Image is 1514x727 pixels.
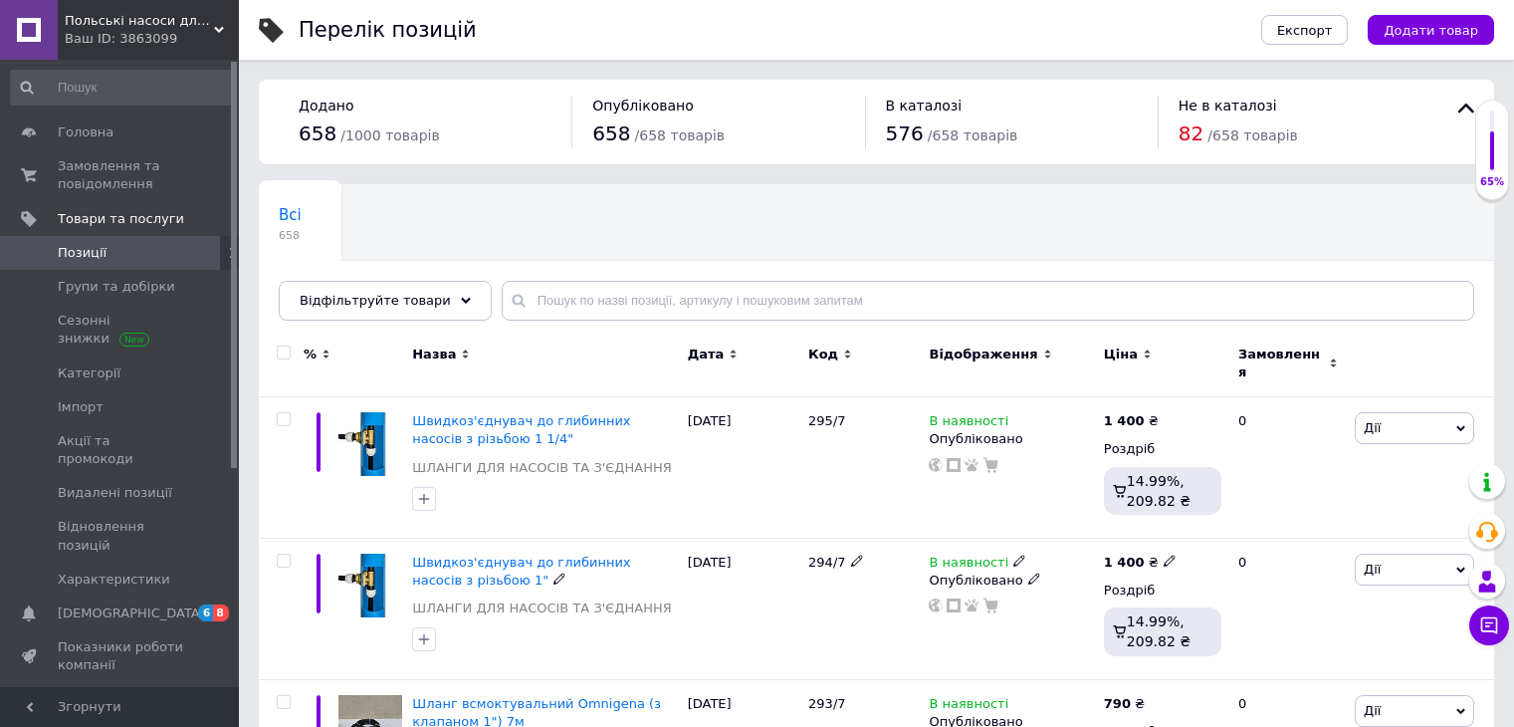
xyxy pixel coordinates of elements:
[340,127,439,143] span: / 1000 товарів
[635,127,725,143] span: / 658 товарів
[1364,703,1381,718] span: Дії
[279,228,302,243] span: 658
[1104,582,1221,600] div: Роздріб
[1469,606,1509,645] button: Чат з покупцем
[683,397,803,539] div: [DATE]
[886,121,924,145] span: 576
[1179,121,1203,145] span: 82
[1368,15,1494,45] button: Додати товар
[58,605,205,622] span: [DEMOGRAPHIC_DATA]
[412,346,456,363] span: Назва
[1104,440,1221,458] div: Роздріб
[1104,346,1138,363] span: Ціна
[412,555,630,588] a: Швидкоз'єднувач до глибинних насосів з різьбою 1"
[58,638,184,674] span: Показники роботи компанії
[808,696,845,711] span: 293/7
[1226,397,1350,539] div: 0
[58,157,184,193] span: Замовлення та повідомлення
[808,413,845,428] span: 295/7
[412,459,672,477] a: ШЛАНГИ ДЛЯ НАСОСІВ ТА З'ЄДНАННЯ
[929,346,1037,363] span: Відображення
[929,413,1008,434] span: В наявності
[1104,555,1145,570] b: 1 400
[808,346,838,363] span: Код
[1364,420,1381,435] span: Дії
[10,70,235,106] input: Пошук
[1277,23,1333,38] span: Експорт
[1104,413,1145,428] b: 1 400
[1384,23,1478,38] span: Додати товар
[58,518,184,554] span: Відновлення позицій
[58,432,184,468] span: Акції та промокоди
[198,605,214,621] span: 6
[58,364,120,382] span: Категорії
[299,121,336,145] span: 658
[928,127,1017,143] span: / 658 товарів
[412,413,630,446] a: Швидкоз'єднувач до глибинних насосів з різьбою 1 1/4"
[58,484,172,502] span: Видалені позиції
[592,121,630,145] span: 658
[58,278,175,296] span: Групи та добірки
[299,98,353,114] span: Додано
[1104,554,1177,572] div: ₴
[683,538,803,679] div: [DATE]
[304,346,317,363] span: %
[886,98,963,114] span: В каталозі
[279,206,302,224] span: Всі
[1476,175,1508,189] div: 65%
[808,555,845,570] span: 294/7
[1226,538,1350,679] div: 0
[929,430,1093,448] div: Опубліковано
[300,293,451,308] span: Відфільтруйте товари
[1104,696,1131,711] b: 790
[65,12,214,30] span: Польські насоси для води Omnigena
[688,346,725,363] span: Дата
[1364,562,1381,577] span: Дії
[299,20,477,41] div: Перелік позицій
[58,312,184,348] span: Сезонні знижки
[1104,695,1145,713] div: ₴
[929,572,1093,590] div: Опубліковано
[412,600,672,617] a: ШЛАНГИ ДЛЯ НАСОСІВ ТА З'ЄДНАННЯ
[338,412,402,476] img: Быстросоединитель к глубинным насосам с резьбой 1 1/4"
[58,123,113,141] span: Головна
[929,555,1008,576] span: В наявності
[65,30,239,48] div: Ваш ID: 3863099
[213,605,229,621] span: 8
[58,210,184,228] span: Товари та послуги
[58,244,107,262] span: Позиції
[1261,15,1349,45] button: Експорт
[58,398,104,416] span: Імпорт
[929,696,1008,717] span: В наявності
[502,281,1474,321] input: Пошук по назві позиції, артикулу і пошуковим запитам
[1104,412,1159,430] div: ₴
[1127,613,1190,649] span: 14.99%, 209.82 ₴
[1179,98,1277,114] span: Не в каталозі
[58,571,170,589] span: Характеристики
[1207,127,1297,143] span: / 658 товарів
[1238,346,1324,381] span: Замовлення
[338,554,402,617] img: Быстросоединитель к глубинным насосам с резьбой 1"
[1127,473,1190,509] span: 14.99%, 209.82 ₴
[592,98,694,114] span: Опубліковано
